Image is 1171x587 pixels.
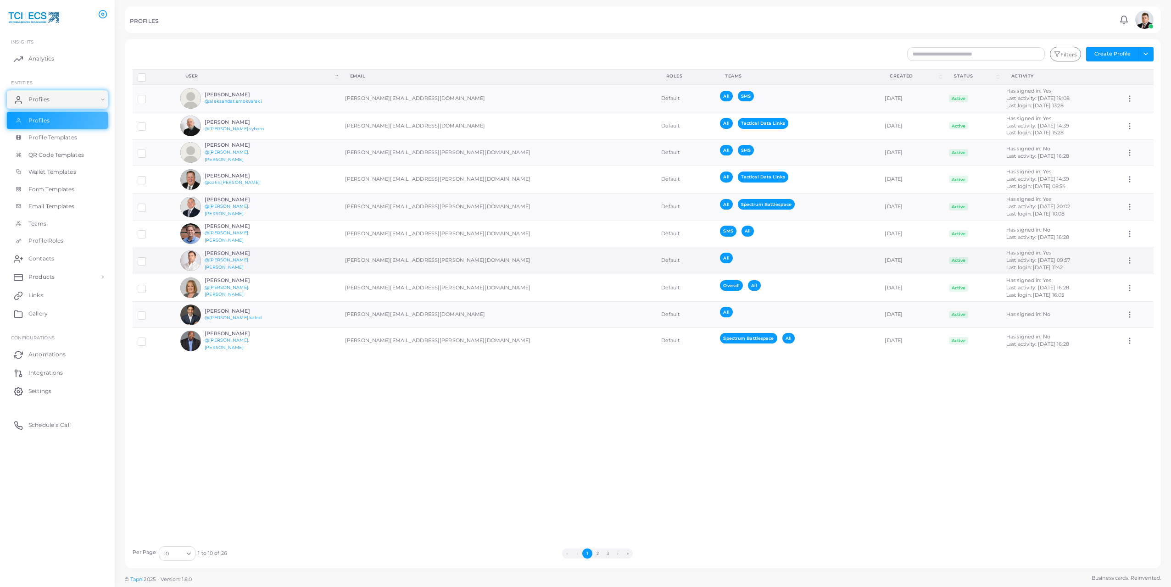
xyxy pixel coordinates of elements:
span: Active [949,149,968,156]
button: Go to page 1 [582,548,592,559]
h6: [PERSON_NAME] [205,92,272,98]
span: Active [949,203,968,210]
span: Last activity: [DATE] 20:02 [1006,203,1070,210]
input: Search for option [170,548,183,559]
span: Last login: [DATE] 11:42 [1006,264,1063,271]
a: Products [7,268,108,286]
span: Has signed in: No [1006,227,1050,233]
td: Default [656,247,715,274]
h6: [PERSON_NAME] [205,142,272,148]
span: Wallet Templates [28,168,76,176]
a: Profiles [7,90,108,109]
span: All [720,118,732,128]
h6: [PERSON_NAME] [205,119,272,125]
span: © [125,576,192,583]
a: Form Templates [7,181,108,198]
span: Last login: [DATE] 15:28 [1006,129,1064,136]
span: Last activity: [DATE] 14:39 [1006,176,1069,182]
span: Profiles [28,95,50,104]
a: Settings [7,382,108,400]
td: Default [656,302,715,328]
span: Has signed in: No [1006,311,1050,317]
span: Last activity: [DATE] 16:28 [1006,234,1069,240]
h6: [PERSON_NAME] [205,308,272,314]
div: Email [350,73,646,79]
button: Create Profile [1086,47,1138,61]
h6: [PERSON_NAME] [205,277,272,283]
td: [DATE] [880,166,944,193]
span: Has signed in: No [1006,333,1050,340]
td: [PERSON_NAME][EMAIL_ADDRESS][PERSON_NAME][DOMAIN_NAME] [340,247,656,274]
span: Has signed in: No [1006,145,1050,152]
th: Action [1121,69,1153,84]
span: Last login: [DATE] 08:54 [1006,183,1066,189]
span: All [720,307,732,317]
a: @aleksandar.smokvarski [205,99,262,104]
span: Has signed in: Yes [1006,88,1051,94]
span: Last activity: [DATE] 16:28 [1006,341,1069,347]
a: Automations [7,345,108,364]
span: Active [949,311,968,318]
span: Active [949,257,968,264]
td: [DATE] [880,112,944,140]
span: All [720,91,732,101]
td: [DATE] [880,328,944,354]
span: Has signed in: Yes [1006,249,1051,256]
span: Tactical Data Links [738,118,788,128]
span: Active [949,284,968,292]
span: All [720,253,732,263]
a: @[PERSON_NAME].syborn [205,126,264,131]
span: Business cards. Reinvented. [1092,574,1161,582]
img: avatar [180,88,201,109]
a: @[PERSON_NAME].[PERSON_NAME] [205,257,249,270]
span: Last activity: [DATE] 16:28 [1006,153,1069,159]
img: avatar [180,197,201,217]
span: Last activity: [DATE] 14:39 [1006,122,1069,129]
a: @[PERSON_NAME].[PERSON_NAME] [205,338,249,350]
a: Profiles [7,112,108,129]
span: All [748,280,760,291]
td: Default [656,193,715,221]
a: Integrations [7,364,108,382]
td: [PERSON_NAME][EMAIL_ADDRESS][PERSON_NAME][DOMAIN_NAME] [340,166,656,193]
a: Profile Roles [7,232,108,249]
td: Default [656,166,715,193]
a: Tapni [130,576,144,582]
img: avatar [180,169,201,190]
span: QR Code Templates [28,151,84,159]
a: @[PERSON_NAME].[PERSON_NAME] [205,204,249,216]
img: avatar [1135,11,1154,29]
span: SMS [738,91,754,101]
h6: [PERSON_NAME] [205,250,272,256]
span: Active [949,337,968,344]
td: Default [656,139,715,166]
img: avatar [180,223,201,244]
td: [PERSON_NAME][EMAIL_ADDRESS][DOMAIN_NAME] [340,84,656,112]
td: [DATE] [880,221,944,247]
td: Default [656,328,715,354]
span: All [782,333,795,343]
span: Has signed in: Yes [1006,168,1051,175]
td: [DATE] [880,274,944,302]
span: Products [28,273,55,281]
a: Analytics [7,50,108,68]
h6: [PERSON_NAME] [205,197,272,203]
a: Schedule a Call [7,416,108,434]
td: Default [656,221,715,247]
td: [PERSON_NAME][EMAIL_ADDRESS][PERSON_NAME][DOMAIN_NAME] [340,221,656,247]
span: SMS [738,145,754,155]
td: [DATE] [880,84,944,112]
td: Default [656,84,715,112]
td: [PERSON_NAME][EMAIL_ADDRESS][DOMAIN_NAME] [340,112,656,140]
span: Has signed in: Yes [1006,277,1051,283]
span: 1 to 10 of 26 [198,550,227,557]
span: INSIGHTS [11,39,33,44]
span: Gallery [28,310,48,318]
span: Email Templates [28,202,75,210]
span: Active [949,122,968,129]
div: User [185,73,334,79]
span: 10 [164,549,169,559]
span: Form Templates [28,185,75,194]
span: Last activity: [DATE] 19:08 [1006,95,1070,101]
span: Last activity: [DATE] 16:28 [1006,284,1069,291]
